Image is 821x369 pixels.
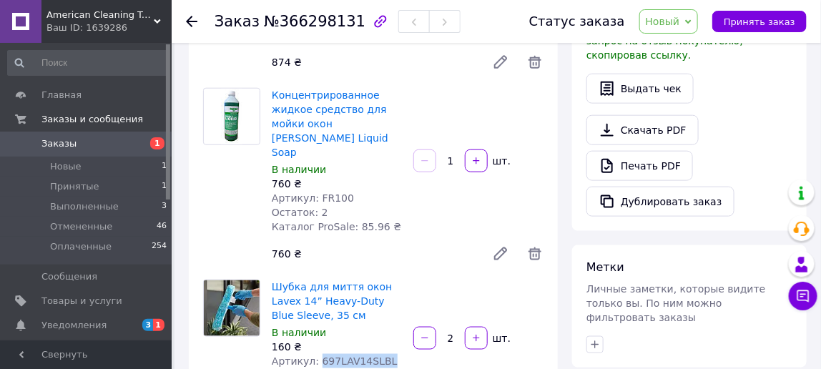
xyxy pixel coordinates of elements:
[50,160,82,173] span: Новые
[221,89,242,144] img: Концентрированное жидкое средство для мойки окон Unger Liquid Soap
[272,340,402,354] div: 160 ₴
[586,74,694,104] button: Выдать чек
[489,331,512,345] div: шт.
[7,50,168,76] input: Поиск
[50,240,112,253] span: Оплаченные
[586,283,766,323] span: Личные заметки, которые видите только вы. По ним можно фильтровать заказы
[272,355,398,367] span: Артикул: 697LAV14SLBL
[272,164,326,175] span: В наличии
[41,137,77,150] span: Заказы
[153,319,164,331] span: 1
[586,151,693,181] a: Печать PDF
[152,240,167,253] span: 254
[586,115,699,145] a: Скачать PDF
[41,270,97,283] span: Сообщения
[50,220,112,233] span: Отмененные
[529,14,625,29] div: Статус заказа
[266,244,481,264] div: 760 ₴
[215,13,260,30] span: Заказ
[272,192,354,204] span: Артикул: FR100
[272,177,402,191] div: 760 ₴
[264,13,365,30] span: №366298131
[724,16,795,27] span: Принять заказ
[526,54,544,71] span: Удалить
[46,9,154,21] span: American Cleaning Technologies Ukraine
[272,221,401,232] span: Каталог ProSale: 85.96 ₴
[272,327,326,338] span: В наличии
[526,245,544,262] span: Удалить
[586,260,624,274] span: Метки
[150,137,164,149] span: 1
[486,48,515,77] a: Редактировать
[489,154,512,168] div: шт.
[41,89,82,102] span: Главная
[50,200,119,213] span: Выполненные
[272,207,328,218] span: Остаток: 2
[41,113,143,126] span: Заказы и сообщения
[50,180,99,193] span: Принятые
[586,187,734,217] button: Дублировать заказ
[157,220,167,233] span: 46
[712,11,807,32] button: Принять заказ
[272,281,392,321] a: Шубка для миття окон Lavex 14” Heavy-Duty Blue Sleeve, 35 см
[486,240,515,268] a: Редактировать
[789,282,817,310] button: Чат с покупателем
[41,319,107,332] span: Уведомления
[162,160,167,173] span: 1
[272,89,388,158] a: Концентрированное жидкое средство для мойки окон [PERSON_NAME] Liquid Soap
[646,16,680,27] span: Новый
[186,14,197,29] div: Вернуться назад
[586,21,782,61] span: У вас есть 30 дней, чтобы отправить запрос на отзыв покупателю, скопировав ссылку.
[266,52,481,72] div: 874 ₴
[162,180,167,193] span: 1
[41,295,122,307] span: Товары и услуги
[142,319,154,331] span: 3
[162,200,167,213] span: 3
[204,280,260,336] img: Шубка для миття окон Lavex 14” Heavy-Duty Blue Sleeve, 35 см
[46,21,172,34] div: Ваш ID: 1639286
